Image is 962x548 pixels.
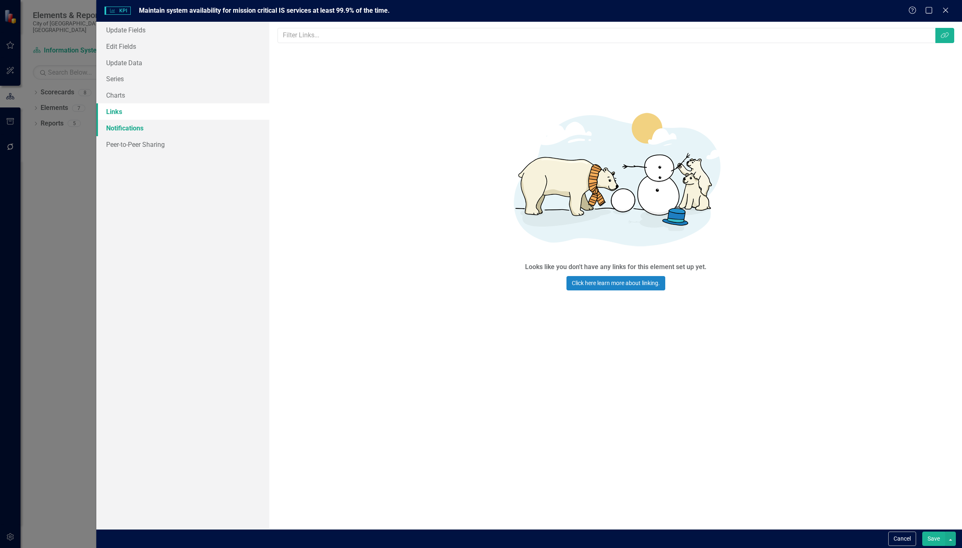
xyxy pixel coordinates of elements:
div: Looks like you don't have any links for this element set up yet. [525,263,707,272]
a: Edit Fields [96,38,269,55]
a: Update Data [96,55,269,71]
span: KPI [105,7,131,15]
a: Click here learn more about linking. [566,276,665,290]
button: Cancel [888,532,916,546]
a: Charts [96,87,269,103]
img: Getting started [493,96,739,260]
a: Peer-to-Peer Sharing [96,136,269,153]
span: Maintain system availability for mission critical IS services at least 99.9% of the time. [139,7,390,14]
a: Links [96,103,269,120]
button: Save [922,532,945,546]
a: Series [96,71,269,87]
a: Notifications [96,120,269,136]
input: Filter Links... [277,28,936,43]
a: Update Fields [96,22,269,38]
